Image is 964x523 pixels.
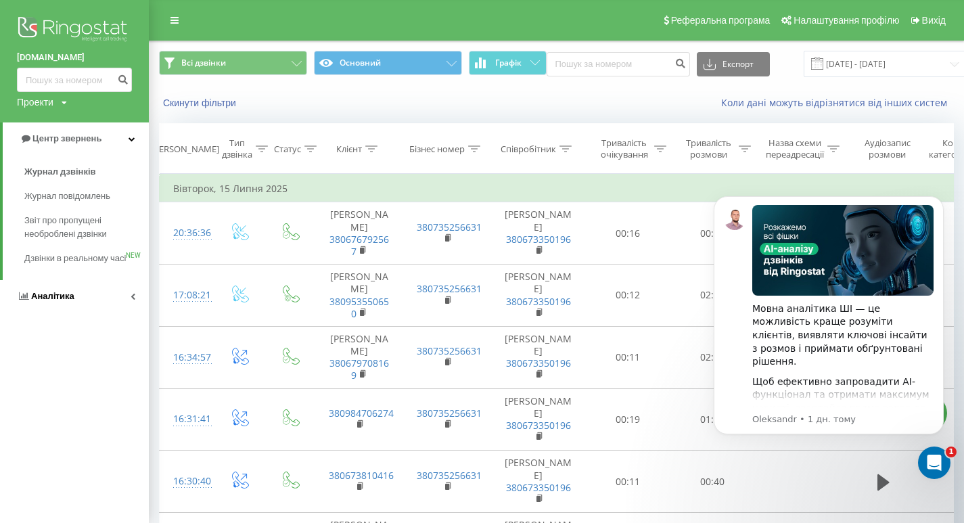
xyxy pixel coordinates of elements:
td: 00:16 [586,202,670,265]
td: [PERSON_NAME] [491,265,586,327]
iframe: Intercom notifications повідомлення [693,176,964,486]
a: 380673350196 [506,481,571,494]
span: Графік [495,58,522,68]
div: 17:08:21 [173,282,200,309]
td: 00:15 [670,202,755,265]
a: 380673810416 [329,469,394,482]
div: Співробітник [501,143,556,155]
div: Тривалість розмови [682,137,735,160]
td: [PERSON_NAME] [315,202,403,265]
td: [PERSON_NAME] [491,202,586,265]
a: 380735256631 [417,469,482,482]
div: Аудіозапис розмови [854,137,920,160]
a: Дзвінки в реальному часіNEW [24,246,149,271]
div: Статус [274,143,301,155]
button: Всі дзвінки [159,51,307,75]
span: Вихід [922,15,946,26]
div: Тип дзвінка [222,137,252,160]
td: 01:07 [670,388,755,451]
button: Скинути фільтри [159,97,243,109]
td: 00:11 [586,451,670,513]
span: Всі дзвінки [181,58,226,68]
a: 380673350196 [506,419,571,432]
a: Журнал дзвінків [24,160,149,184]
a: [DOMAIN_NAME] [17,51,132,64]
img: Ringostat logo [17,14,132,47]
a: 380984706274 [329,407,394,419]
button: Експорт [697,52,770,76]
a: 380679708169 [329,357,389,382]
div: Тривалість очікування [597,137,651,160]
td: [PERSON_NAME] [491,451,586,513]
div: 20:36:36 [173,220,200,246]
div: Бізнес номер [409,143,465,155]
td: [PERSON_NAME] [491,326,586,388]
a: 380953550650 [329,295,389,320]
td: 02:38 [670,326,755,388]
a: 380676792567 [329,233,389,258]
td: [PERSON_NAME] [315,326,403,388]
td: [PERSON_NAME] [491,388,586,451]
button: Графік [469,51,547,75]
div: 16:30:40 [173,468,200,495]
td: 00:40 [670,451,755,513]
a: 380673350196 [506,295,571,308]
span: Реферальна програма [671,15,771,26]
span: Журнал повідомлень [24,189,110,203]
span: Дзвінки в реальному часі [24,252,126,265]
button: Основний [314,51,462,75]
span: Журнал дзвінків [24,165,96,179]
div: [PERSON_NAME] [151,143,219,155]
span: 1 [946,447,957,457]
td: [PERSON_NAME] [315,265,403,327]
div: Назва схеми переадресації [766,137,824,160]
td: 02:13 [670,265,755,327]
a: 380673350196 [506,357,571,369]
a: 380735256631 [417,221,482,233]
span: Звіт про пропущені необроблені дзвінки [24,214,142,241]
a: Звіт про пропущені необроблені дзвінки [24,208,149,246]
div: 16:34:57 [173,344,200,371]
a: 380673350196 [506,233,571,246]
input: Пошук за номером [547,52,690,76]
div: 16:31:41 [173,406,200,432]
span: Центр звернень [32,133,101,143]
a: 380735256631 [417,344,482,357]
td: 00:11 [586,326,670,388]
a: Журнал повідомлень [24,184,149,208]
span: Налаштування профілю [794,15,899,26]
iframe: Intercom live chat [918,447,950,479]
td: 00:19 [586,388,670,451]
a: Коли дані можуть відрізнятися вiд інших систем [721,96,954,109]
a: 380735256631 [417,282,482,295]
div: Проекти [17,95,53,109]
a: 380735256631 [417,407,482,419]
td: 00:12 [586,265,670,327]
input: Пошук за номером [17,68,132,92]
div: Клієнт [336,143,362,155]
span: Аналiтика [31,291,74,301]
a: Центр звернень [3,122,149,155]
